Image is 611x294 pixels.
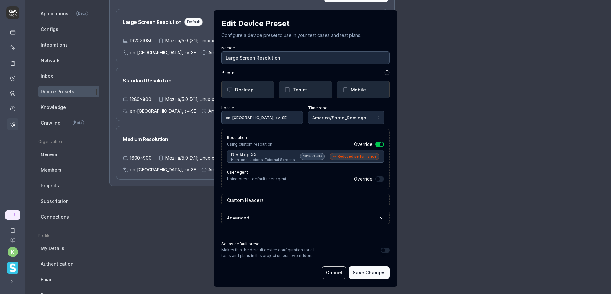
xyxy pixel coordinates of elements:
[349,266,390,279] button: Save Changes
[227,170,248,175] label: User Agent
[354,176,373,182] label: Override
[252,176,286,181] span: default user agent
[221,241,261,246] label: Set as default preset
[354,141,373,147] label: Override
[227,176,286,181] span: Using preset
[227,197,379,204] label: Custom Headers
[221,69,236,76] h4: Preset
[221,247,323,259] p: Makes this the default device configuration for all tests and plans in this project unless overri...
[221,111,303,124] input: en-US, sv-SE
[221,105,234,110] label: Locale
[322,266,346,279] button: Cancel
[221,18,390,29] h2: Edit Device Preset
[221,51,390,64] input: Standard desktop
[227,135,247,140] label: Resolution
[235,86,254,93] div: Desktop
[221,46,235,50] label: Name*
[227,141,272,147] p: Using custom resolution
[293,86,307,93] div: Tablet
[312,114,366,121] span: America/Santo_Domingo
[221,32,390,39] p: Configure a device preset to use in your test cases and test plans.
[227,194,384,206] button: Custom Headers
[308,105,327,110] label: Timezone
[227,212,384,224] button: Advanced
[351,86,366,93] div: Mobile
